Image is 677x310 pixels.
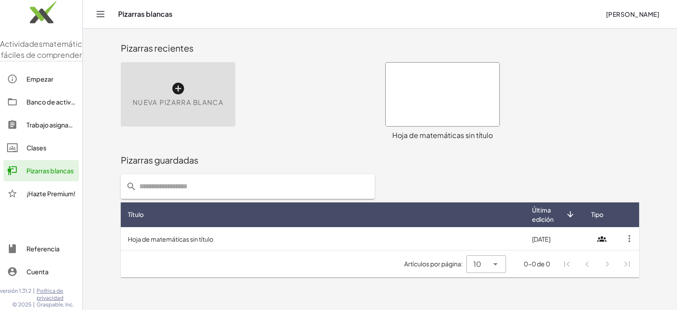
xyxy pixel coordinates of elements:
[4,160,79,181] a: Pizarras blancas
[524,260,550,268] font: 0-0 de 0
[128,210,144,218] font: Título
[532,206,554,223] font: Última edición
[1,39,91,60] font: matemáticas fáciles de comprender
[121,42,193,53] font: Pizarras recientes
[26,98,92,106] font: Banco de actividades
[26,75,53,83] font: Empezar
[26,245,60,253] font: Referencia
[594,231,610,247] i: Collaborative
[473,259,481,269] font: 10
[4,91,79,112] a: Banco de actividades
[4,114,79,135] a: Trabajo asignado
[37,288,63,301] font: Política de privacidad
[93,7,108,21] button: Cambiar navegación
[12,301,31,308] font: © 2025
[591,210,603,218] font: Tipo
[37,288,82,301] a: Política de privacidad
[557,254,637,274] nav: Navegación de paginación
[4,137,79,158] a: Clases
[26,190,75,198] font: ¡Hazte Premium!
[121,154,198,165] font: Pizarras guardadas
[26,121,77,129] font: Trabajo asignado
[33,301,35,308] font: |
[4,238,79,259] a: Referencia
[128,235,213,243] font: Hoja de matemáticas sin título
[404,260,463,268] font: Artículos por página:
[26,144,46,152] font: Clases
[133,98,223,106] font: Nueva pizarra blanca
[599,6,666,22] button: [PERSON_NAME]
[392,131,493,140] font: Hoja de matemáticas sin título
[4,68,79,90] a: Empezar
[404,259,466,269] span: Artículos por página:
[4,261,79,282] a: Cuenta
[26,167,74,175] font: Pizarras blancas
[126,181,137,192] i: prepended action
[532,235,551,243] font: [DATE]
[26,268,48,276] font: Cuenta
[33,288,35,294] font: |
[37,301,74,308] font: Graspable, Inc.
[606,10,659,18] font: [PERSON_NAME]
